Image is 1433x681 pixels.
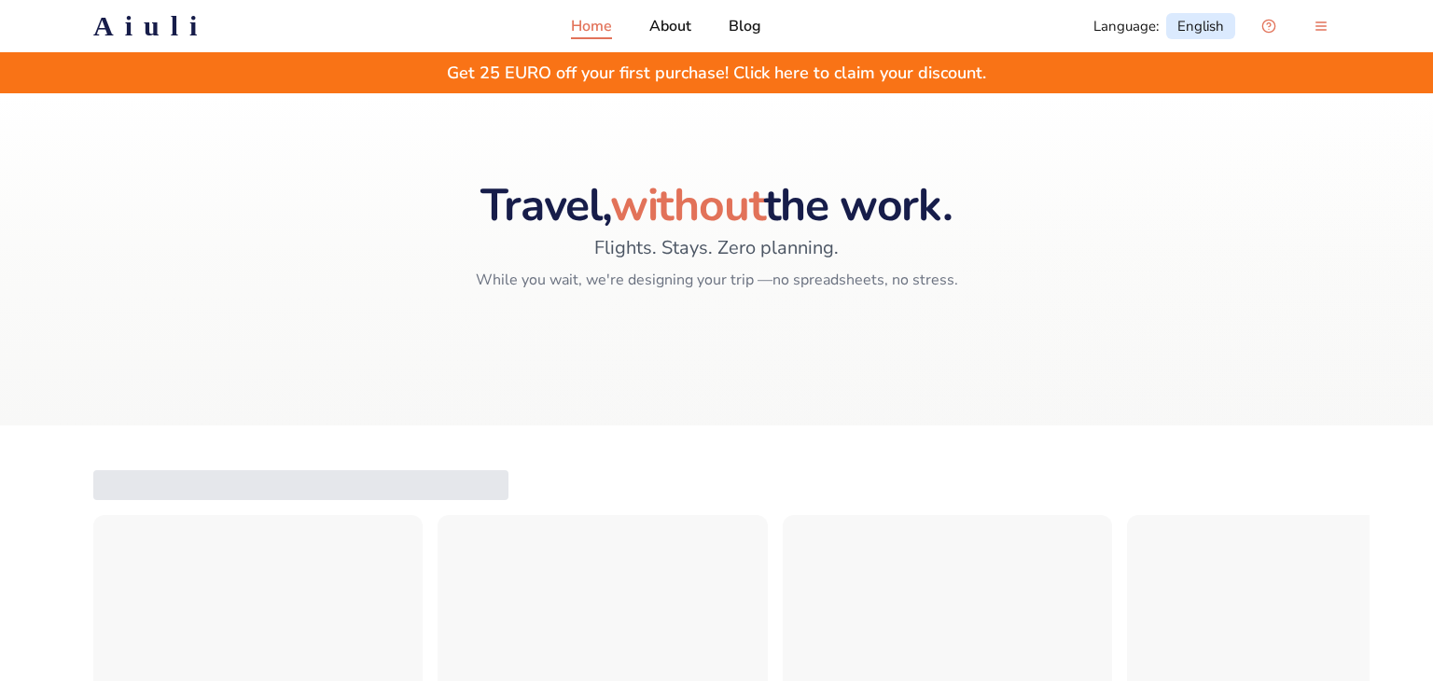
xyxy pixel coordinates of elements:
a: About [649,15,691,37]
a: Home [571,15,612,37]
span: without [610,174,764,236]
a: Blog [729,15,761,37]
button: Open support chat [1250,7,1287,45]
h2: Aiuli [93,9,208,43]
a: English [1166,13,1235,39]
a: Aiuli [63,9,238,43]
span: Language : [1093,17,1159,35]
span: Travel, the work. [480,174,952,236]
span: Flights. Stays. Zero planning. [594,235,839,261]
span: While you wait, we're designing your trip —no spreadsheets, no stress. [476,269,958,291]
button: menu-button [1302,7,1340,45]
